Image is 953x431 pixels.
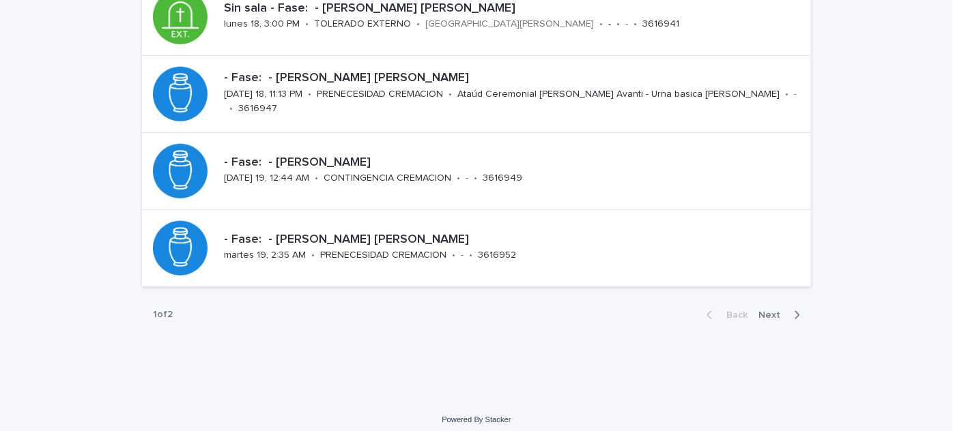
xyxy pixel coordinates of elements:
[449,89,452,100] p: •
[457,173,460,184] p: •
[608,18,611,30] p: -
[224,1,806,16] p: Sin sala - Fase: - [PERSON_NAME] [PERSON_NAME]
[224,173,309,184] p: [DATE] 19, 12:44 AM
[483,173,522,184] p: 3616949
[315,173,318,184] p: •
[425,18,594,30] p: [GEOGRAPHIC_DATA][PERSON_NAME]
[229,103,233,115] p: •
[634,18,637,30] p: •
[466,173,468,184] p: -
[442,415,511,423] a: Powered By Stacker
[452,250,455,261] p: •
[753,309,811,321] button: Next
[785,89,788,100] p: •
[224,71,806,86] p: - Fase: - [PERSON_NAME] [PERSON_NAME]
[224,18,300,30] p: lunes 18, 3:00 PM
[142,210,811,287] a: - Fase: - [PERSON_NAME] [PERSON_NAME]martes 19, 2:35 AM•PRENECESIDAD CREMACION•-•3616952
[461,250,464,261] p: -
[324,173,451,184] p: CONTINGENCIA CREMACION
[308,89,311,100] p: •
[696,309,753,321] button: Back
[238,103,277,115] p: 3616947
[469,250,472,261] p: •
[625,18,628,30] p: -
[224,89,302,100] p: [DATE] 18, 11:13 PM
[599,18,603,30] p: •
[616,18,620,30] p: •
[478,250,516,261] p: 3616952
[224,233,761,248] p: - Fase: - [PERSON_NAME] [PERSON_NAME]
[794,89,797,100] p: -
[142,133,811,210] a: - Fase: - [PERSON_NAME][DATE] 19, 12:44 AM•CONTINGENCIA CREMACION•-•3616949
[718,310,748,320] span: Back
[314,18,411,30] p: TOLERADO EXTERNO
[474,173,477,184] p: •
[457,89,780,100] p: Ataúd Ceremonial [PERSON_NAME] Avanti - Urna basica [PERSON_NAME]
[317,89,443,100] p: PRENECESIDAD CREMACION
[142,298,184,331] p: 1 of 2
[416,18,420,30] p: •
[758,310,788,320] span: Next
[311,250,315,261] p: •
[224,250,306,261] p: martes 19, 2:35 AM
[224,155,669,170] p: - Fase: - [PERSON_NAME]
[320,250,446,261] p: PRENECESIDAD CREMACION
[305,18,309,30] p: •
[142,56,811,133] a: - Fase: - [PERSON_NAME] [PERSON_NAME][DATE] 18, 11:13 PM•PRENECESIDAD CREMACION•Ataúd Ceremonial ...
[642,18,679,30] p: 3616941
